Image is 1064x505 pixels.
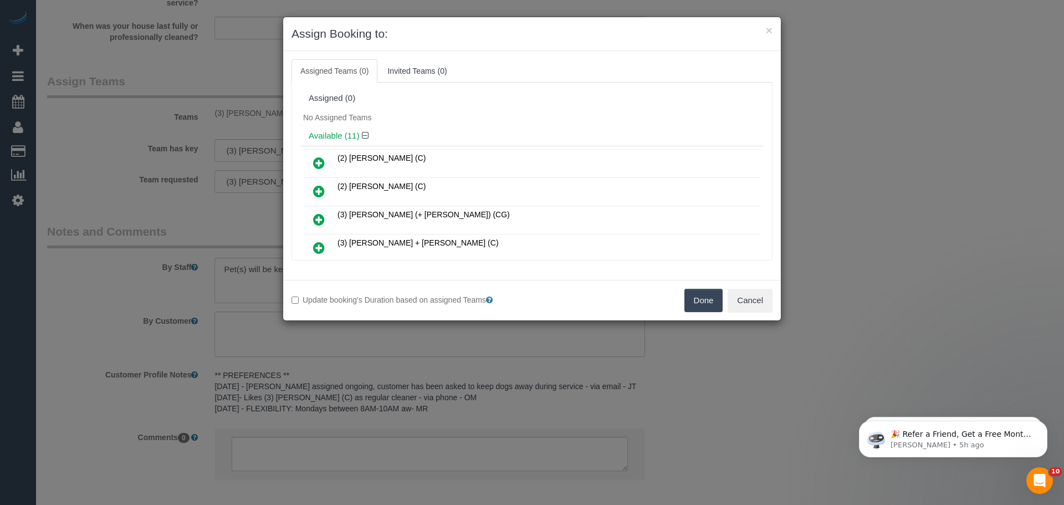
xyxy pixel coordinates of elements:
[1049,467,1062,476] span: 10
[337,210,510,219] span: (3) [PERSON_NAME] (+ [PERSON_NAME]) (CG)
[303,113,371,122] span: No Assigned Teams
[291,297,299,304] input: Update booking's Duration based on assigned Teams
[309,131,755,141] h4: Available (11)
[684,289,723,312] button: Done
[728,289,773,312] button: Cancel
[766,24,773,36] button: ×
[309,94,755,103] div: Assigned (0)
[1026,467,1053,494] iframe: Intercom live chat
[337,154,426,162] span: (2) [PERSON_NAME] (C)
[291,25,773,42] h3: Assign Booking to:
[337,238,499,247] span: (3) [PERSON_NAME] + [PERSON_NAME] (C)
[378,59,456,83] a: Invited Teams (0)
[337,182,426,191] span: (2) [PERSON_NAME] (C)
[291,59,377,83] a: Assigned Teams (0)
[291,294,524,305] label: Update booking's Duration based on assigned Teams
[842,397,1064,475] iframe: Intercom notifications message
